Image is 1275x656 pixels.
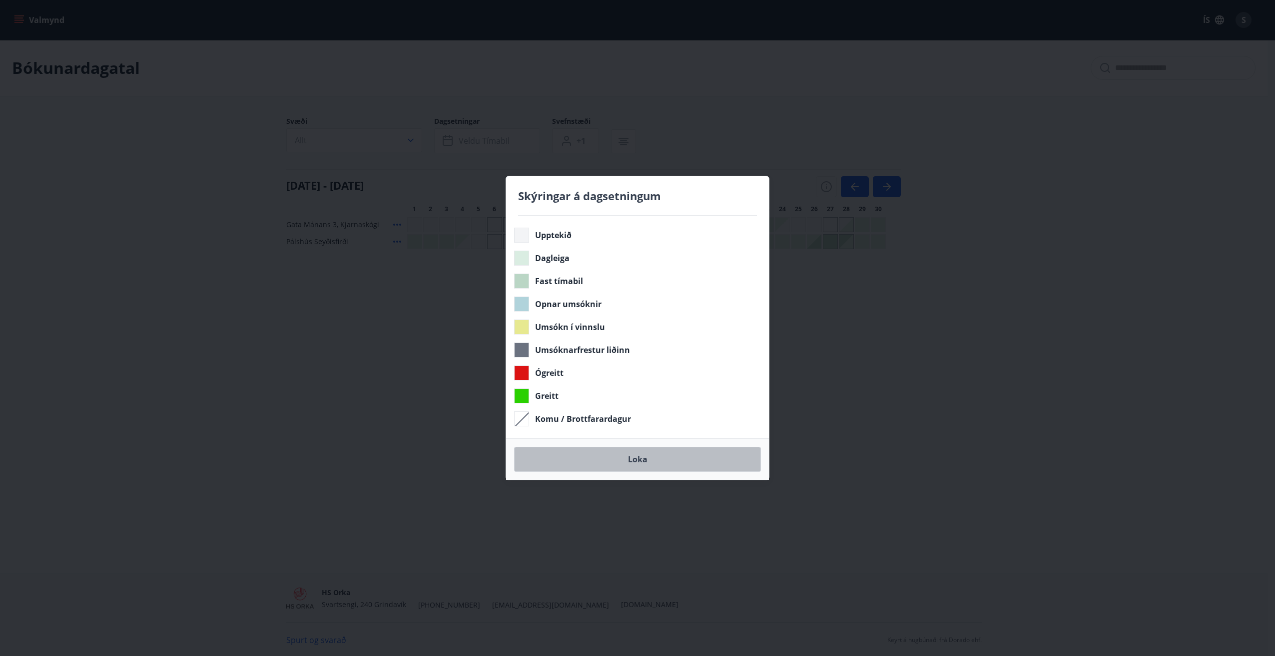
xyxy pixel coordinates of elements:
span: Dagleiga [535,253,570,264]
span: Komu / Brottfarardagur [535,413,631,424]
h4: Skýringar á dagsetningum [518,188,757,203]
button: Loka [514,447,761,472]
span: Ógreitt [535,367,564,378]
span: Fast tímabil [535,276,583,287]
span: Umsókn í vinnslu [535,322,605,332]
span: Upptekið [535,230,572,241]
span: Opnar umsóknir [535,299,602,310]
span: Umsóknarfrestur liðinn [535,344,630,355]
span: Greitt [535,390,559,401]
